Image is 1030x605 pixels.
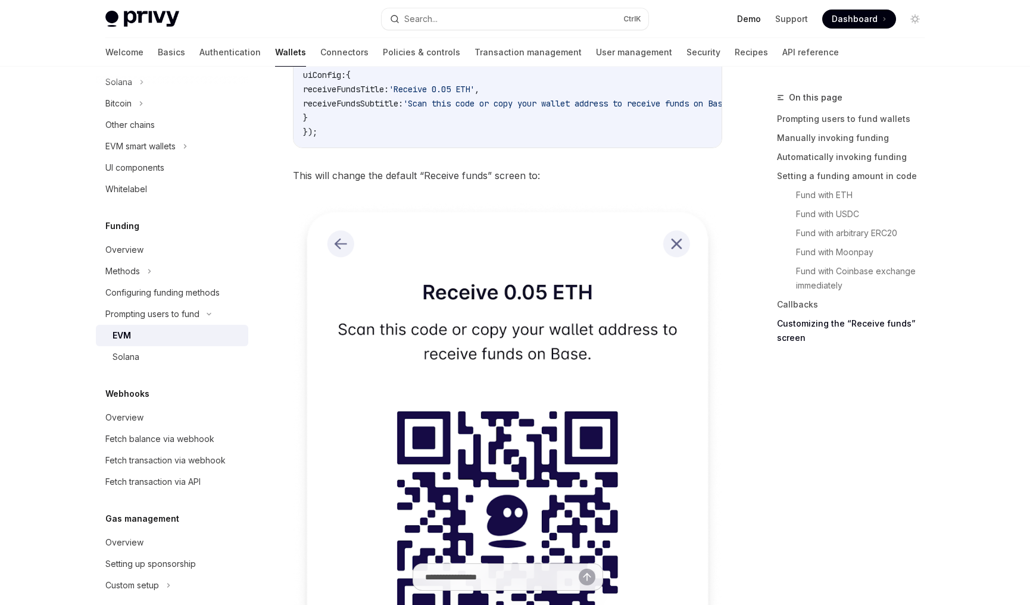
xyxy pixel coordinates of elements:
div: Configuring funding methods [105,286,220,300]
div: EVM [113,328,131,343]
span: 'Scan this code or copy your wallet address to receive funds on Base.' [403,98,736,109]
a: Overview [96,239,248,261]
a: Dashboard [822,10,896,29]
span: Ctrl K [623,14,641,24]
button: Send message [579,569,595,585]
div: Solana [113,350,139,364]
div: Bitcoin [105,96,132,111]
a: Customizing the “Receive funds” screen [777,314,934,347]
a: Fetch transaction via webhook [96,450,248,471]
div: UI components [105,161,164,175]
a: Security [686,38,720,67]
div: Fetch balance via webhook [105,432,214,446]
div: Fetch transaction via webhook [105,453,226,468]
span: , [475,84,479,95]
img: light logo [105,11,179,27]
a: Overview [96,532,248,553]
h5: Gas management [105,512,179,526]
span: Dashboard [832,13,878,25]
a: Authentication [199,38,261,67]
a: Wallets [275,38,306,67]
a: Prompting users to fund wallets [777,109,934,128]
h5: Funding [105,219,139,233]
div: Prompting users to fund [105,307,199,321]
a: Fetch balance via webhook [96,428,248,450]
a: Fetch transaction via API [96,471,248,493]
a: Automatically invoking funding [777,148,934,167]
a: Fund with Coinbase exchange immediately [796,262,934,295]
a: Demo [737,13,761,25]
div: Custom setup [105,578,159,593]
span: }); [303,127,317,137]
div: Search... [404,12,438,26]
div: Setting up sponsorship [105,557,196,571]
a: Welcome [105,38,143,67]
a: Configuring funding methods [96,282,248,303]
a: Solana [96,346,248,368]
a: Policies & controls [383,38,460,67]
a: Fund with USDC [796,205,934,224]
div: Fetch transaction via API [105,475,201,489]
span: This will change the default “Receive funds” screen to: [293,167,722,184]
button: Toggle dark mode [906,10,925,29]
a: EVM [96,325,248,346]
span: } [303,112,308,123]
h5: Webhooks [105,387,149,401]
span: On this page [789,90,842,105]
div: Methods [105,264,140,278]
div: Overview [105,243,143,257]
span: uiConfig: [303,70,346,80]
div: Other chains [105,118,155,132]
a: Support [775,13,808,25]
a: Callbacks [777,295,934,314]
div: Overview [105,535,143,550]
span: receiveFundsSubtitle: [303,98,403,109]
a: Setting up sponsorship [96,553,248,575]
a: Recipes [735,38,768,67]
a: Other chains [96,114,248,136]
span: { [346,70,351,80]
a: API reference [782,38,839,67]
a: Fund with arbitrary ERC20 [796,224,934,243]
a: Manually invoking funding [777,128,934,148]
span: 'Receive 0.05 ETH' [389,84,475,95]
a: Overview [96,407,248,428]
a: Setting a funding amount in code [777,167,934,186]
a: User management [596,38,672,67]
a: Whitelabel [96,178,248,200]
button: Search...CtrlK [382,8,648,30]
span: receiveFundsTitle: [303,84,389,95]
a: Fund with ETH [796,186,934,205]
a: UI components [96,157,248,178]
a: Transaction management [475,38,582,67]
a: Fund with Moonpay [796,243,934,262]
a: Connectors [320,38,369,67]
div: Overview [105,410,143,425]
div: Whitelabel [105,182,147,196]
a: Basics [158,38,185,67]
div: EVM smart wallets [105,139,176,153]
